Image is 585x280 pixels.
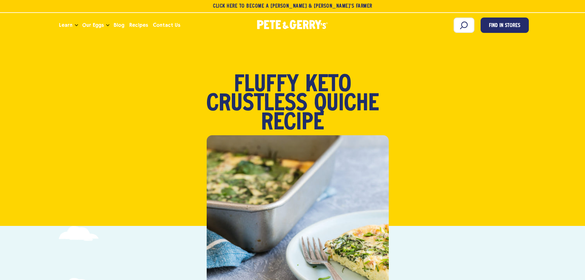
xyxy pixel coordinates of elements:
[234,76,299,95] span: Fluffy
[59,21,72,29] span: Learn
[80,17,106,34] a: Our Eggs
[82,21,104,29] span: Our Eggs
[150,17,183,34] a: Contact Us
[129,21,148,29] span: Recipes
[127,17,150,34] a: Recipes
[261,114,324,133] span: Recipe
[314,95,379,114] span: Quiche
[106,24,109,26] button: Open the dropdown menu for Our Eggs
[153,21,180,29] span: Contact Us
[57,17,75,34] a: Learn
[114,21,124,29] span: Blog
[206,95,307,114] span: Crustless
[111,17,127,34] a: Blog
[481,18,529,33] a: Find in Stores
[306,76,351,95] span: Keto
[75,24,78,26] button: Open the dropdown menu for Learn
[454,18,474,33] input: Search
[489,22,520,30] span: Find in Stores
